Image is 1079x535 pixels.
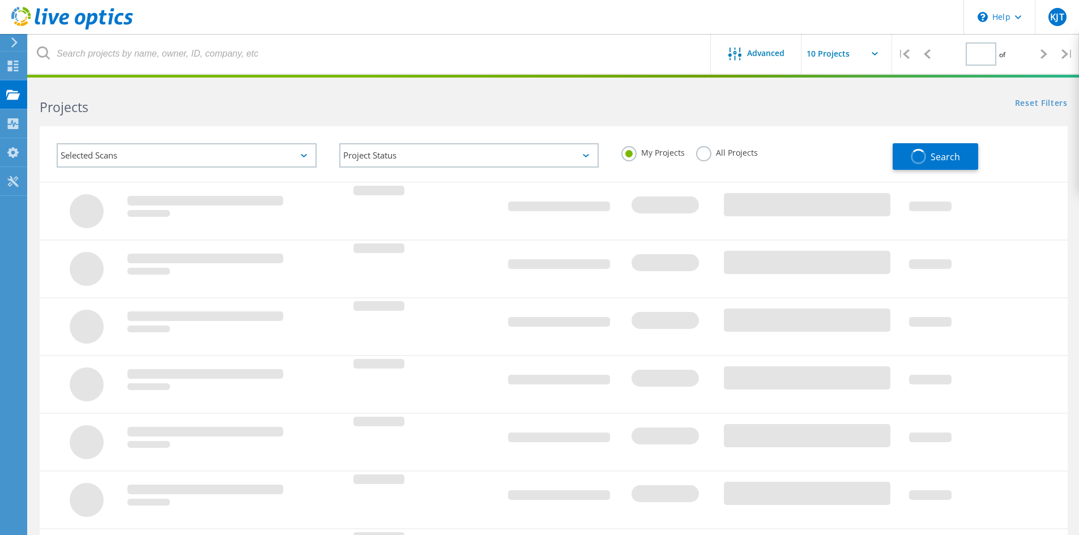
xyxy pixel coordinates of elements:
[621,146,685,157] label: My Projects
[40,98,88,116] b: Projects
[893,143,978,170] button: Search
[1050,12,1064,22] span: KJT
[1056,34,1079,74] div: |
[999,50,1005,59] span: of
[28,34,711,74] input: Search projects by name, owner, ID, company, etc
[11,24,133,32] a: Live Optics Dashboard
[696,146,758,157] label: All Projects
[1015,99,1068,109] a: Reset Filters
[931,151,960,163] span: Search
[57,143,317,168] div: Selected Scans
[747,49,784,57] span: Advanced
[339,143,599,168] div: Project Status
[978,12,988,22] svg: \n
[892,34,915,74] div: |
